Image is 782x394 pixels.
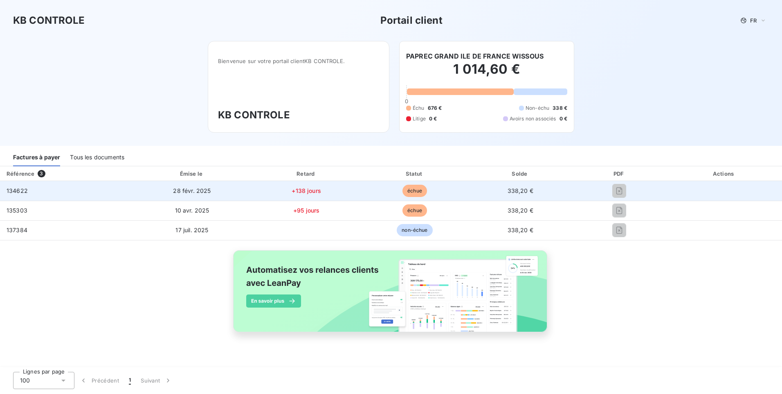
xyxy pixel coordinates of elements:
span: +138 jours [292,187,321,194]
button: Précédent [74,372,124,389]
span: 338,20 € [508,226,533,233]
span: 3 [38,170,45,177]
span: 135303 [7,207,27,214]
div: Émise le [134,170,250,178]
div: Factures à payer [13,149,60,166]
span: 338,20 € [508,207,533,214]
span: 0 [405,98,408,104]
span: Bienvenue sur votre portail client KB CONTROLE . [218,58,379,64]
h3: KB CONTROLE [218,108,379,122]
div: Tous les documents [70,149,124,166]
span: 676 € [428,104,442,112]
span: 134622 [7,187,28,194]
span: 10 avr. 2025 [175,207,209,214]
div: Retard [253,170,360,178]
span: 100 [20,376,30,385]
button: 1 [124,372,136,389]
div: PDF [574,170,665,178]
div: Statut [363,170,467,178]
span: 0 € [429,115,437,122]
span: 137384 [7,226,27,233]
span: 28 févr. 2025 [173,187,211,194]
button: Suivant [136,372,177,389]
span: 17 juil. 2025 [175,226,208,233]
h2: 1 014,60 € [406,61,567,86]
div: Actions [668,170,780,178]
h6: PAPREC GRAND ILE DE FRANCE WISSOUS [406,51,544,61]
span: Avoirs non associés [510,115,556,122]
div: Référence [7,170,34,177]
div: Solde [470,170,571,178]
span: Échu [413,104,425,112]
span: échue [402,185,427,197]
span: échue [402,204,427,217]
span: 338 € [553,104,567,112]
span: 1 [129,376,131,385]
span: +95 jours [293,207,319,214]
span: non-échue [397,224,432,236]
h3: KB CONTROLE [13,13,85,28]
span: FR [750,17,757,24]
span: Non-échu [526,104,549,112]
span: 338,20 € [508,187,533,194]
img: banner [226,245,556,346]
h3: Portail client [380,13,443,28]
span: Litige [413,115,426,122]
span: 0 € [560,115,567,122]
